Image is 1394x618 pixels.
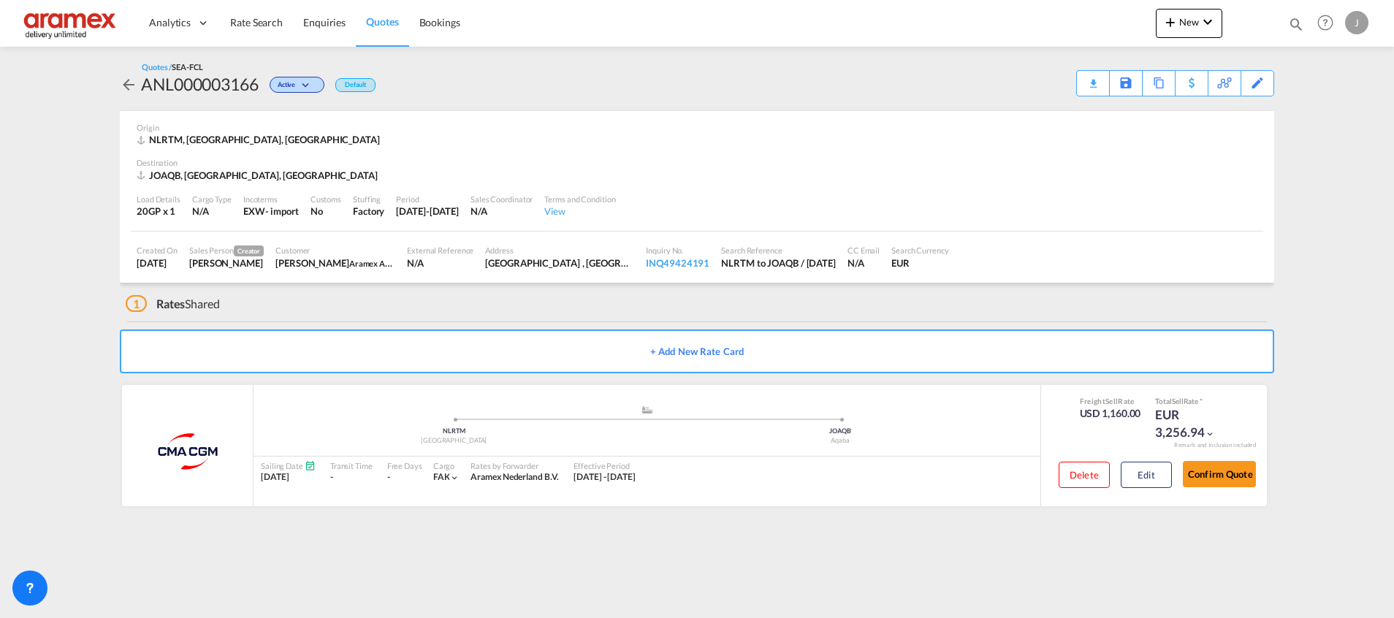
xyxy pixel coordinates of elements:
[141,72,259,96] div: ANL000003166
[142,61,203,72] div: Quotes /SEA-FCL
[1198,397,1203,405] span: Subject to Remarks
[1156,9,1222,38] button: icon-plus 400-fgNewicon-chevron-down
[311,194,341,205] div: Customs
[120,76,137,94] md-icon: icon-arrow-left
[1345,11,1368,34] div: J
[471,194,533,205] div: Sales Coordinator
[1084,71,1102,84] div: Quote PDF is not available at this time
[156,297,186,310] span: Rates
[335,78,376,92] div: Default
[265,205,299,218] div: - import
[647,436,1034,446] div: Aqaba
[353,194,384,205] div: Stuffing
[275,245,395,256] div: Customer
[1155,406,1228,441] div: EUR 3,256.94
[137,157,1257,168] div: Destination
[1162,16,1216,28] span: New
[366,15,398,28] span: Quotes
[353,205,384,218] div: Factory Stuffing
[330,471,373,484] div: -
[646,245,709,256] div: Inquiry No.
[261,471,316,484] div: [DATE]
[311,205,341,218] div: No
[261,460,316,471] div: Sailing Date
[189,256,264,270] div: Janice Camporaso
[243,194,299,205] div: Incoterms
[259,72,328,96] div: Change Status Here
[1059,462,1110,488] button: Delete
[1288,16,1304,38] div: icon-magnify
[1163,441,1267,449] div: Remark and Inclusion included
[275,256,395,270] div: Yanal Dababneh
[137,122,1257,133] div: Origin
[126,295,147,312] span: 1
[387,460,422,471] div: Free Days
[22,7,121,39] img: dca169e0c7e311edbe1137055cab269e.png
[120,329,1274,373] button: + Add New Rate Card
[1162,13,1179,31] md-icon: icon-plus 400-fg
[1110,71,1142,96] div: Save As Template
[419,16,460,28] span: Bookings
[471,460,559,471] div: Rates by Forwarder
[1080,396,1141,406] div: Freight Rate
[1080,406,1141,421] div: USD 1,160.00
[192,205,232,218] div: N/A
[261,427,647,436] div: NLRTM
[433,460,460,471] div: Cargo
[891,256,949,270] div: EUR
[471,205,533,218] div: N/A
[137,194,180,205] div: Load Details
[270,77,324,93] div: Change Status Here
[647,427,1034,436] div: JOAQB
[120,72,141,96] div: icon-arrow-left
[261,436,647,446] div: [GEOGRAPHIC_DATA]
[449,473,460,483] md-icon: icon-chevron-down
[1183,461,1256,487] button: Confirm Quote
[192,194,232,205] div: Cargo Type
[137,256,178,270] div: 23 Sep 2025
[330,460,373,471] div: Transit Time
[574,471,636,484] div: 23 Sep 2025 - 23 Sep 2025
[230,16,283,28] span: Rate Search
[407,256,473,270] div: N/A
[149,15,191,30] span: Analytics
[544,194,615,205] div: Terms and Condition
[1288,16,1304,32] md-icon: icon-magnify
[1205,429,1215,439] md-icon: icon-chevron-down
[396,205,459,218] div: 23 Sep 2025
[1199,13,1216,31] md-icon: icon-chevron-down
[848,256,880,270] div: N/A
[278,80,299,94] span: Active
[137,245,178,256] div: Created On
[1313,10,1338,35] span: Help
[1313,10,1345,37] div: Help
[305,460,316,471] md-icon: Schedules Available
[407,245,473,256] div: External Reference
[349,257,407,269] span: Aramex Amman
[891,245,949,256] div: Search Currency
[299,82,316,90] md-icon: icon-chevron-down
[158,433,218,470] img: CMA CGM
[387,471,390,484] div: -
[485,256,634,270] div: Amman , Jordan
[1172,397,1184,405] span: Sell
[243,205,265,218] div: EXW
[234,245,264,256] span: Creator
[172,62,202,72] span: SEA-FCL
[639,406,656,413] md-icon: assets/icons/custom/ship-fill.svg
[848,245,880,256] div: CC Email
[574,460,636,471] div: Effective Period
[149,134,380,145] span: NLRTM, [GEOGRAPHIC_DATA], [GEOGRAPHIC_DATA]
[1084,73,1102,84] md-icon: icon-download
[471,471,559,484] div: Aramex Nederland B.V.
[137,205,180,218] div: 20GP x 1
[1105,397,1118,405] span: Sell
[544,205,615,218] div: View
[126,296,220,312] div: Shared
[721,245,836,256] div: Search Reference
[189,245,264,256] div: Sales Person
[137,133,384,146] div: NLRTM, Rotterdam, Europe
[303,16,346,28] span: Enquiries
[396,194,459,205] div: Period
